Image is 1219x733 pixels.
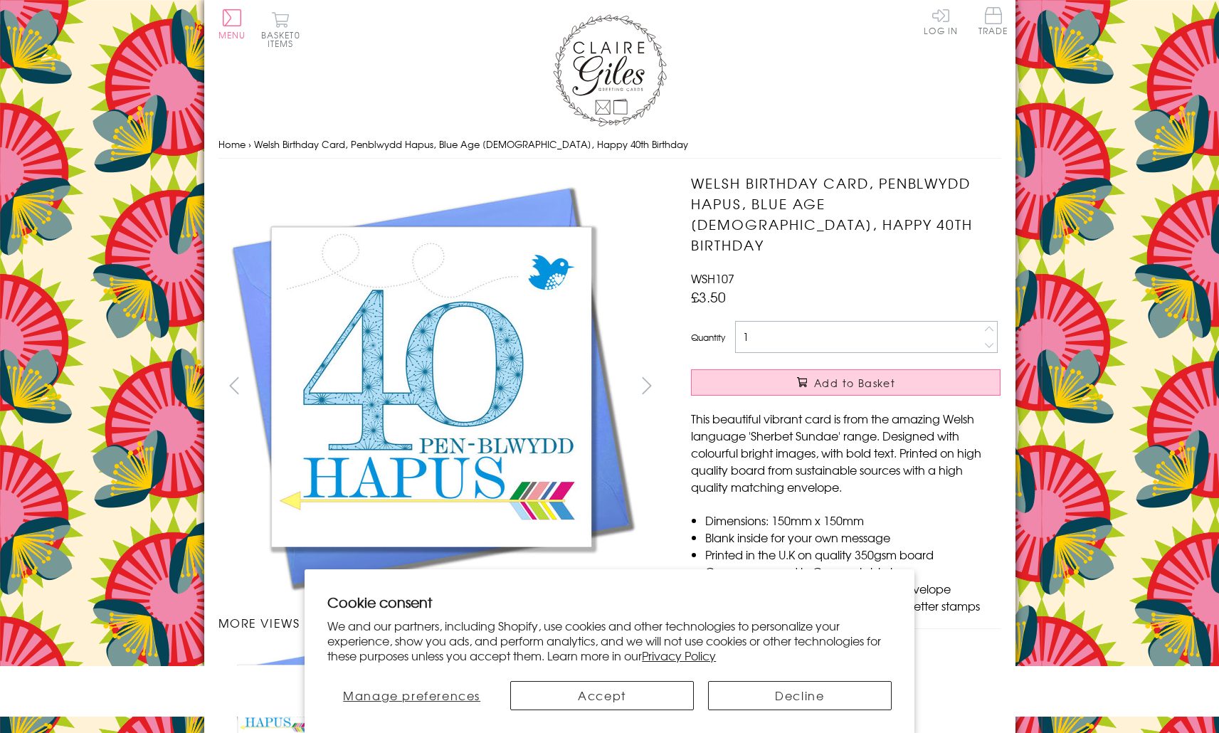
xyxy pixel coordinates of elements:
[705,546,1001,563] li: Printed in the U.K on quality 350gsm board
[814,376,895,390] span: Add to Basket
[218,137,246,151] a: Home
[218,28,246,41] span: Menu
[705,563,1001,580] li: Comes wrapped in Compostable bag
[248,137,251,151] span: ›
[261,11,300,48] button: Basket0 items
[218,9,246,39] button: Menu
[708,681,892,710] button: Decline
[327,681,496,710] button: Manage preferences
[642,647,716,664] a: Privacy Policy
[705,512,1001,529] li: Dimensions: 150mm x 150mm
[218,369,250,401] button: prev
[691,173,1001,255] h1: Welsh Birthday Card, Penblwydd Hapus, Blue Age [DEMOGRAPHIC_DATA], Happy 40th Birthday
[924,7,958,35] a: Log In
[327,592,892,612] h2: Cookie consent
[218,173,645,600] img: Welsh Birthday Card, Penblwydd Hapus, Blue Age 40, Happy 40th Birthday
[691,331,725,344] label: Quantity
[218,130,1001,159] nav: breadcrumbs
[978,7,1008,35] span: Trade
[327,618,892,663] p: We and our partners, including Shopify, use cookies and other technologies to personalize your ex...
[218,614,663,631] h3: More views
[705,529,1001,546] li: Blank inside for your own message
[268,28,300,50] span: 0 items
[254,137,688,151] span: Welsh Birthday Card, Penblwydd Hapus, Blue Age [DEMOGRAPHIC_DATA], Happy 40th Birthday
[691,270,734,287] span: WSH107
[343,687,480,704] span: Manage preferences
[691,369,1001,396] button: Add to Basket
[553,14,667,127] img: Claire Giles Greetings Cards
[630,369,663,401] button: next
[510,681,694,710] button: Accept
[691,410,1001,495] p: This beautiful vibrant card is from the amazing Welsh language 'Sherbet Sundae' range. Designed w...
[978,7,1008,38] a: Trade
[691,287,726,307] span: £3.50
